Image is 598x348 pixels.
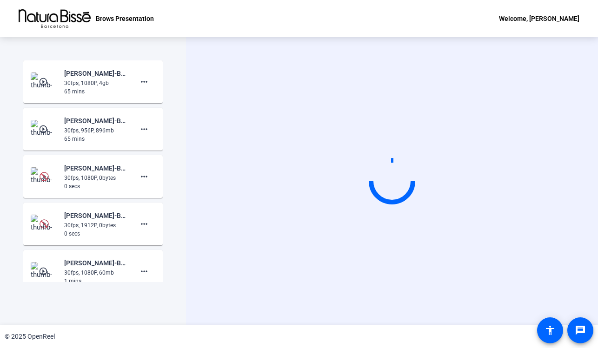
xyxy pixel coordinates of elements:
[575,325,586,336] mat-icon: message
[499,13,579,24] div: Welcome, [PERSON_NAME]
[64,163,126,174] div: [PERSON_NAME]-Brows Presentation-1757090536443-webcam
[64,174,126,182] div: 30fps, 1080P, 0bytes
[64,135,126,143] div: 65 mins
[64,68,126,79] div: [PERSON_NAME]-Brows Presentation-1757951521107-webcam
[64,230,126,238] div: 0 secs
[139,124,150,135] mat-icon: more_horiz
[64,79,126,87] div: 30fps, 1080P, 4gb
[64,182,126,190] div: 0 secs
[64,257,126,269] div: [PERSON_NAME]-Brows Presentation-1757090396380-webcam
[39,267,50,276] mat-icon: play_circle_outline
[64,277,126,285] div: 1 mins
[39,77,50,86] mat-icon: play_circle_outline
[139,76,150,87] mat-icon: more_horiz
[139,266,150,277] mat-icon: more_horiz
[5,332,55,341] div: © 2025 OpenReel
[31,120,58,138] img: thumb-nail
[64,210,126,221] div: [PERSON_NAME]-Brows Presentation-1757090536443-screen
[31,72,58,91] img: thumb-nail
[139,171,150,182] mat-icon: more_horiz
[31,262,58,281] img: thumb-nail
[139,218,150,230] mat-icon: more_horiz
[545,325,556,336] mat-icon: accessibility
[64,126,126,135] div: 30fps, 956P, 896mb
[31,215,58,233] img: thumb-nail
[40,219,49,229] img: Preview is unavailable
[31,167,58,186] img: thumb-nail
[64,269,126,277] div: 30fps, 1080P, 60mb
[64,115,126,126] div: [PERSON_NAME]-Brows Presentation-1757951521102-screen
[64,221,126,230] div: 30fps, 1912P, 0bytes
[39,125,50,134] mat-icon: play_circle_outline
[40,172,49,181] img: Preview is unavailable
[19,9,91,28] img: OpenReel logo
[96,13,154,24] p: Brows Presentation
[64,87,126,96] div: 65 mins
